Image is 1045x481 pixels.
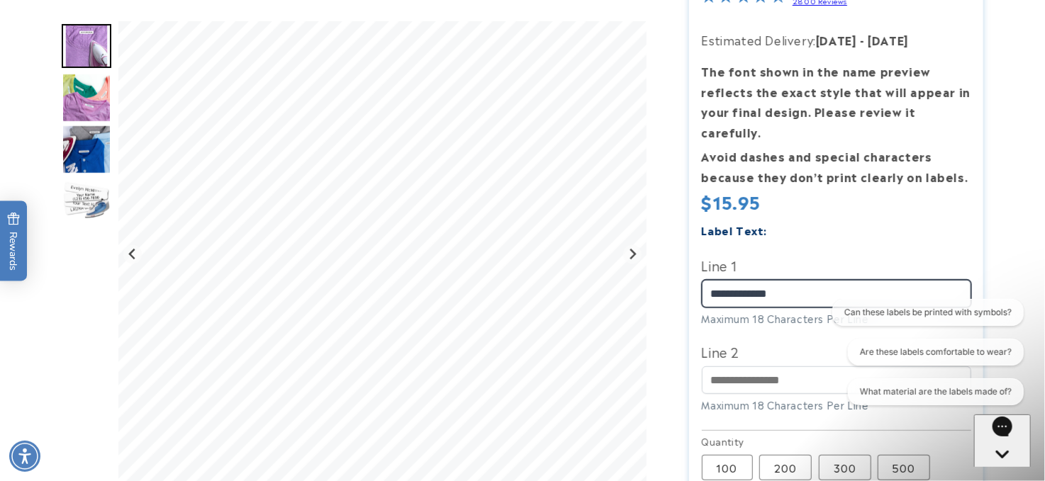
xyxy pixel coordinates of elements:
[62,73,111,123] div: Go to slide 2
[702,397,971,412] div: Maximum 18 Characters Per Line
[11,368,179,410] iframe: Sign Up via Text for Offers
[62,24,111,68] img: Iron on name label being ironed to shirt
[974,414,1031,467] iframe: Gorgias live chat messenger
[62,21,111,71] div: Go to slide 1
[816,31,857,48] strong: [DATE]
[868,31,909,48] strong: [DATE]
[702,455,753,480] label: 100
[702,254,971,276] label: Line 1
[878,455,930,480] label: 500
[819,455,871,480] label: 300
[702,30,971,50] p: Estimated Delivery:
[62,176,111,226] img: Iron-on name labels with an iron
[123,245,142,264] button: Go to last slide
[702,311,971,326] div: Maximum 18 Characters Per Line
[62,125,111,174] div: Go to slide 3
[62,125,111,174] img: Iron on name labels ironed to shirt collar
[62,176,111,226] div: Go to slide 4
[860,31,865,48] strong: -
[702,340,971,363] label: Line 2
[823,299,1031,417] iframe: Gorgias live chat conversation starters
[623,245,642,264] button: Next slide
[702,222,768,238] label: Label Text:
[759,455,812,480] label: 200
[7,212,21,271] span: Rewards
[9,441,40,472] div: Accessibility Menu
[702,188,761,214] span: $15.95
[702,147,968,185] strong: Avoid dashes and special characters because they don’t print clearly on labels.
[702,62,971,140] strong: The font shown in the name preview reflects the exact style that will appear in your final design...
[62,228,111,278] div: Go to slide 5
[62,73,111,123] img: Iron on name tags ironed to a t-shirt
[702,434,746,448] legend: Quantity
